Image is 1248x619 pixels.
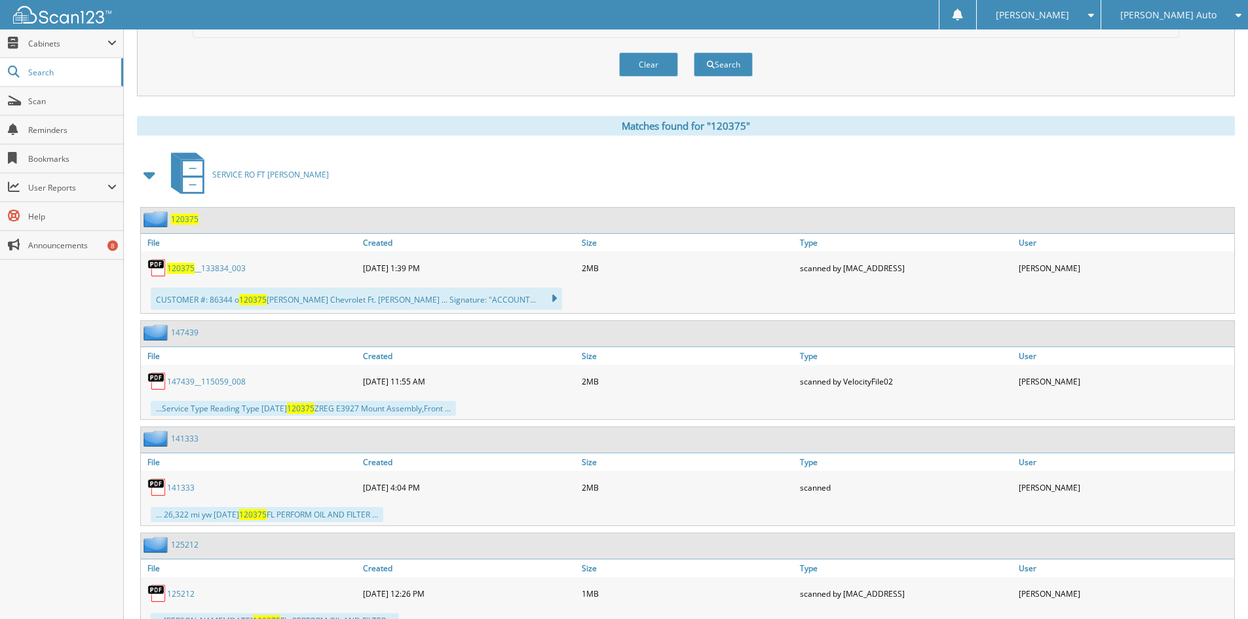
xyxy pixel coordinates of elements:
[797,580,1015,607] div: scanned by [MAC_ADDRESS]
[1015,255,1234,281] div: [PERSON_NAME]
[1015,347,1234,365] a: User
[171,327,199,338] a: 147439
[141,347,360,365] a: File
[1015,474,1234,500] div: [PERSON_NAME]
[171,433,199,444] a: 141333
[797,347,1015,365] a: Type
[1015,234,1234,252] a: User
[360,559,578,577] a: Created
[141,559,360,577] a: File
[143,430,171,447] img: folder2.png
[1120,11,1217,19] span: [PERSON_NAME] Auto
[141,234,360,252] a: File
[578,474,797,500] div: 2MB
[578,559,797,577] a: Size
[578,368,797,394] div: 2MB
[797,255,1015,281] div: scanned by [MAC_ADDRESS]
[578,255,797,281] div: 2MB
[163,149,329,200] a: SERVICE RO FT [PERSON_NAME]
[619,52,678,77] button: Clear
[167,376,246,387] a: 147439__115059_008
[151,401,456,416] div: ...Service Type Reading Type [DATE] ZREG E3927 Mount Assembly,Front ...
[151,288,562,310] div: CUSTOMER #: 86344 o [PERSON_NAME] Chevrolet Ft. [PERSON_NAME] ... Signature: "ACCOUNT...
[360,368,578,394] div: [DATE] 11:55 AM
[360,580,578,607] div: [DATE] 12:26 PM
[1015,368,1234,394] div: [PERSON_NAME]
[171,214,199,225] a: 120375
[797,234,1015,252] a: Type
[578,347,797,365] a: Size
[578,234,797,252] a: Size
[1015,580,1234,607] div: [PERSON_NAME]
[1015,559,1234,577] a: User
[578,580,797,607] div: 1MB
[167,482,195,493] a: 141333
[147,584,167,603] img: PDF.png
[360,255,578,281] div: [DATE] 1:39 PM
[167,263,195,274] span: 120375
[28,67,115,78] span: Search
[28,96,117,107] span: Scan
[28,38,107,49] span: Cabinets
[28,182,107,193] span: User Reports
[167,588,195,599] a: 125212
[143,324,171,341] img: folder2.png
[360,234,578,252] a: Created
[28,124,117,136] span: Reminders
[360,453,578,471] a: Created
[147,478,167,497] img: PDF.png
[171,539,199,550] a: 125212
[287,403,314,414] span: 120375
[28,240,117,251] span: Announcements
[578,453,797,471] a: Size
[239,509,267,520] span: 120375
[13,6,111,24] img: scan123-logo-white.svg
[1182,556,1248,619] iframe: Chat Widget
[360,474,578,500] div: [DATE] 4:04 PM
[147,371,167,391] img: PDF.png
[167,263,246,274] a: 120375__133834_003
[151,507,383,522] div: ... 26,322 mi yw [DATE] FL PERFORM OIL AND FILTER ...
[996,11,1069,19] span: [PERSON_NAME]
[28,153,117,164] span: Bookmarks
[239,294,267,305] span: 120375
[107,240,118,251] div: 8
[1015,453,1234,471] a: User
[28,211,117,222] span: Help
[143,211,171,227] img: folder2.png
[797,474,1015,500] div: scanned
[137,116,1235,136] div: Matches found for "120375"
[797,453,1015,471] a: Type
[212,169,329,180] span: SERVICE RO FT [PERSON_NAME]
[797,368,1015,394] div: scanned by VelocityFile02
[147,258,167,278] img: PDF.png
[141,453,360,471] a: File
[143,536,171,553] img: folder2.png
[797,559,1015,577] a: Type
[360,347,578,365] a: Created
[694,52,753,77] button: Search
